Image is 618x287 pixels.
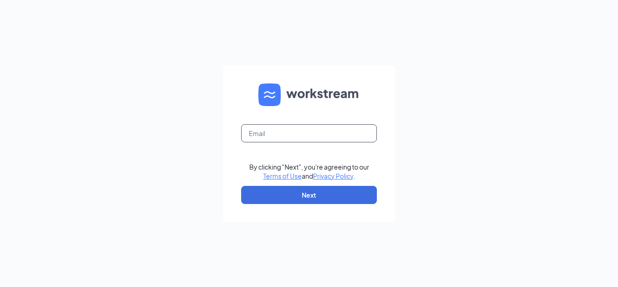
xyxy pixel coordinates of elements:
[263,172,302,180] a: Terms of Use
[241,124,377,142] input: Email
[313,172,353,180] a: Privacy Policy
[249,162,369,180] div: By clicking "Next", you're agreeing to our and .
[258,83,360,106] img: WS logo and Workstream text
[241,186,377,204] button: Next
